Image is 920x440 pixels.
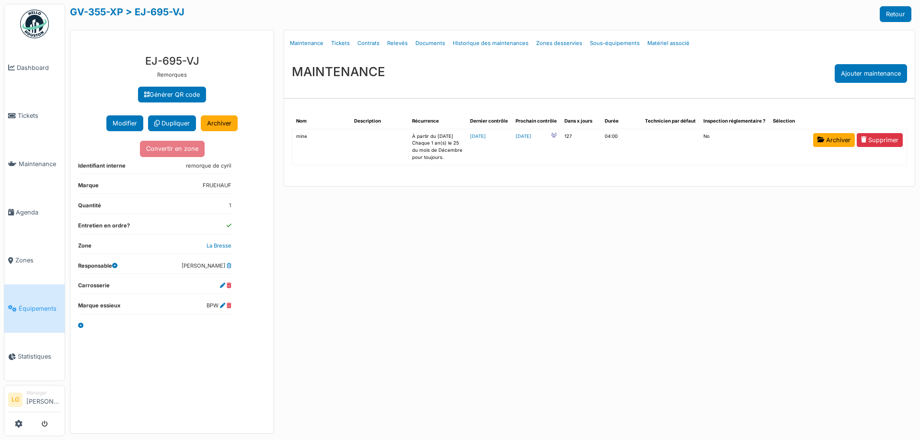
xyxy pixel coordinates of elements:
[78,181,99,193] dt: Marque
[412,32,449,55] a: Documents
[561,129,601,165] td: 127
[292,64,385,79] h3: MAINTENANCE
[207,302,231,310] dd: BPW
[4,284,65,333] a: Équipements
[516,133,531,140] a: [DATE]
[4,188,65,237] a: Agenda
[8,393,23,407] li: LG
[700,114,769,129] th: Inspection réglementaire ?
[229,202,231,210] dd: 1
[203,181,231,190] dd: FRUEHAUF
[78,162,126,174] dt: Identifiant interne
[880,6,911,22] a: Retour
[601,114,641,129] th: Durée
[835,64,907,83] div: Ajouter maintenance
[78,71,266,79] p: Remorques
[512,114,561,129] th: Prochain contrôle
[18,352,61,361] span: Statistiques
[26,389,61,396] div: Manager
[292,129,350,165] td: mine
[26,389,61,410] li: [PERSON_NAME]
[449,32,532,55] a: Historique des maintenances
[78,262,117,274] dt: Responsable
[641,114,700,129] th: Technicien par défaut
[466,114,512,129] th: Dernier contrôle
[78,55,266,67] h3: EJ-695-VJ
[769,114,809,129] th: Sélection
[15,256,61,265] span: Zones
[292,114,350,129] th: Nom
[20,10,49,38] img: Badge_color-CXgf-gQk.svg
[813,133,855,147] a: Archiver
[4,44,65,92] a: Dashboard
[8,389,61,412] a: LG Manager[PERSON_NAME]
[201,115,238,131] a: Archiver
[78,302,120,314] dt: Marque essieux
[78,202,101,214] dt: Quantité
[4,140,65,188] a: Maintenance
[408,114,466,129] th: Récurrence
[78,222,130,234] dt: Entretien en ordre?
[327,32,354,55] a: Tickets
[532,32,586,55] a: Zones desservies
[586,32,644,55] a: Sous-équipements
[857,133,903,147] a: Supprimer
[4,236,65,284] a: Zones
[207,242,231,249] a: La Bresse
[186,162,231,170] dd: remorque de cyril
[78,242,92,254] dt: Zone
[354,32,383,55] a: Contrats
[644,32,693,55] a: Matériel associé
[383,32,412,55] a: Relevés
[703,134,710,139] span: translation missing: fr.shared.no
[4,92,65,140] a: Tickets
[16,208,61,217] span: Agenda
[78,282,110,293] dt: Carrosserie
[148,115,196,131] a: Dupliquer
[408,129,466,165] td: À partir du [DATE] Chaque 1 an(s) le 25 du mois de Décembre pour toujours.
[286,32,327,55] a: Maintenance
[19,159,61,169] span: Maintenance
[182,262,231,270] dd: [PERSON_NAME]
[601,129,641,165] td: 04:00
[4,333,65,381] a: Statistiques
[561,114,601,129] th: Dans x jours
[470,134,486,139] a: [DATE]
[18,111,61,120] span: Tickets
[19,304,61,313] span: Équipements
[70,6,123,18] a: GV-355-XP
[350,114,408,129] th: Description
[106,115,143,131] button: Modifier
[138,87,206,102] a: Générer QR code
[126,6,184,18] a: > EJ-695-VJ
[17,63,61,72] span: Dashboard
